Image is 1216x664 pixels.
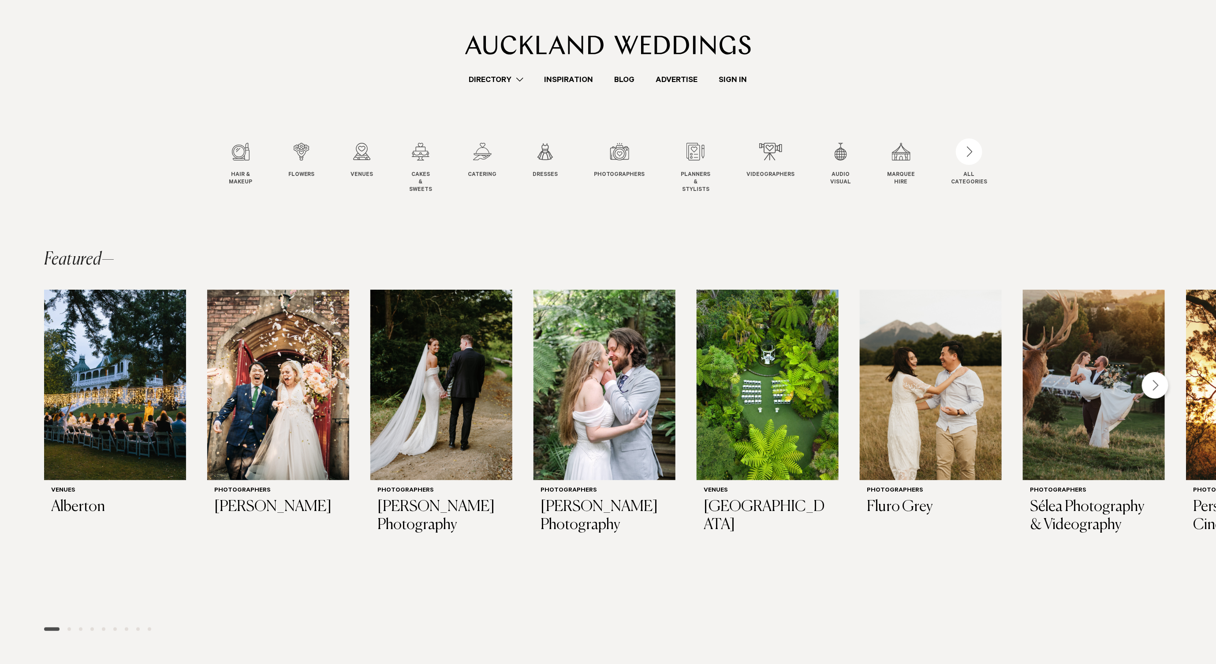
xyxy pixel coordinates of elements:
img: Auckland Weddings Photographers | Trang Dong Photography [533,290,675,480]
img: Auckland Weddings Photographers | Sélea Photography & Videography [1023,290,1165,480]
h3: Fluro Grey [867,498,995,516]
a: Inspiration [534,74,604,86]
span: Venues [351,172,373,179]
a: Hair & Makeup [229,143,252,187]
span: Flowers [288,172,315,179]
span: Hair & Makeup [229,172,252,187]
a: Auckland Weddings Photographers | Trang Dong Photography Photographers [PERSON_NAME] Photography [533,290,675,541]
a: Cakes & Sweets [409,143,432,194]
swiper-slide: 9 / 12 [746,143,812,194]
h6: Photographers [541,487,668,495]
span: Marquee Hire [887,172,915,187]
a: Auckland Weddings Photographers | Zahn Photographers [PERSON_NAME] [207,290,349,523]
a: Videographers [746,143,795,179]
a: Advertise [645,74,709,86]
swiper-slide: 11 / 12 [887,143,933,194]
a: Planners & Stylists [681,143,710,194]
img: Auckland Weddings Photographers | Zahn [207,290,349,480]
swiper-slide: 1 / 28 [44,290,186,613]
h6: Venues [704,487,832,495]
h6: Photographers [1030,487,1158,495]
h6: Photographers [377,487,505,495]
swiper-slide: 1 / 12 [229,143,270,194]
a: Sign In [709,74,758,86]
swiper-slide: 4 / 28 [533,290,675,613]
swiper-slide: 6 / 12 [533,143,575,194]
div: ALL CATEGORIES [951,172,987,187]
swiper-slide: 5 / 12 [468,143,515,194]
swiper-slide: 6 / 28 [860,290,1002,613]
a: Auckland Weddings Photographers | Fluro Grey Photographers Fluro Grey [860,290,1002,523]
a: Directory [459,74,534,86]
a: Dresses [533,143,558,179]
span: Photographers [594,172,645,179]
swiper-slide: 7 / 28 [1023,290,1165,613]
swiper-slide: 5 / 28 [697,290,839,613]
img: Auckland Weddings Photographers | Fluro Grey [860,290,1002,480]
span: Dresses [533,172,558,179]
swiper-slide: 7 / 12 [594,143,663,194]
swiper-slide: 8 / 12 [681,143,728,194]
swiper-slide: 2 / 12 [288,143,332,194]
h6: Venues [51,487,179,495]
span: Audio Visual [831,172,851,187]
swiper-slide: 4 / 12 [409,143,450,194]
swiper-slide: 3 / 12 [351,143,391,194]
a: Fairy lights wedding reception Venues Alberton [44,290,186,523]
a: Marquee Hire [887,143,915,187]
swiper-slide: 10 / 12 [831,143,869,194]
h3: Sélea Photography & Videography [1030,498,1158,534]
a: Catering [468,143,497,179]
a: Photographers [594,143,645,179]
img: Fairy lights wedding reception [44,290,186,480]
span: Videographers [746,172,795,179]
a: Auckland Weddings Photographers | Ethan Lowry Photography Photographers [PERSON_NAME] Photography [370,290,512,541]
h6: Photographers [214,487,342,495]
a: Venues [351,143,373,179]
h2: Featured [44,251,115,269]
img: Auckland Weddings Photographers | Ethan Lowry Photography [370,290,512,480]
h6: Photographers [867,487,995,495]
h3: [PERSON_NAME] Photography [541,498,668,534]
a: Native bush wedding setting Venues [GEOGRAPHIC_DATA] [697,290,839,541]
swiper-slide: 3 / 28 [370,290,512,613]
a: Blog [604,74,645,86]
img: Auckland Weddings Logo [465,35,751,55]
a: Audio Visual [831,143,851,187]
h3: Alberton [51,498,179,516]
span: Planners & Stylists [681,172,710,194]
button: ALLCATEGORIES [951,143,987,184]
span: Catering [468,172,497,179]
h3: [PERSON_NAME] [214,498,342,516]
span: Cakes & Sweets [409,172,432,194]
a: Auckland Weddings Photographers | Sélea Photography & Videography Photographers Sélea Photography... [1023,290,1165,541]
h3: [PERSON_NAME] Photography [377,498,505,534]
a: Flowers [288,143,315,179]
swiper-slide: 2 / 28 [207,290,349,613]
h3: [GEOGRAPHIC_DATA] [704,498,832,534]
img: Native bush wedding setting [697,290,839,480]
